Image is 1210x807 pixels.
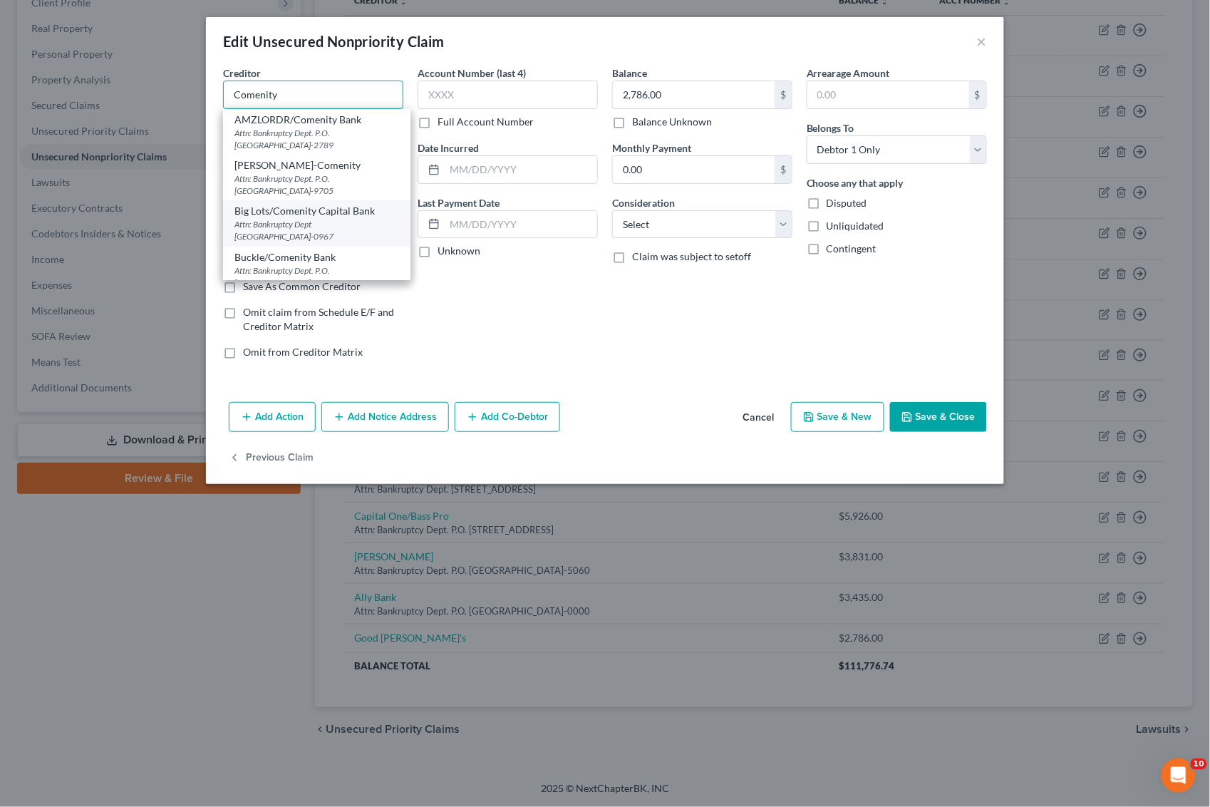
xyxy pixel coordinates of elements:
div: Edit Unsecured Nonpriority Claim [223,31,445,51]
label: Choose any that apply [807,175,904,190]
label: Balance Unknown [632,115,712,129]
iframe: Intercom live chat [1162,759,1196,793]
span: Disputed [827,197,867,209]
span: Omit from Creditor Matrix [243,346,363,358]
span: Belongs To [807,122,854,134]
label: Balance [612,66,647,81]
div: Attn: Bankruptcy Dept. P.O. [GEOGRAPHIC_DATA]-9705 [234,173,399,197]
input: XXXX [418,81,598,109]
span: Claim was subject to setoff [632,250,751,262]
div: Buckle/Comenity Bank [234,250,399,264]
span: Omit claim from Schedule E/F and Creditor Matrix [243,306,394,332]
div: AMZLORDR/Comenity Bank [234,113,399,127]
button: Previous Claim [229,443,314,473]
div: Big Lots/Comenity Capital Bank [234,204,399,218]
button: Add Notice Address [321,402,449,432]
div: Attn: Bankruptcy Dept. P.O. [GEOGRAPHIC_DATA]-2789 [234,127,399,151]
button: Cancel [731,403,785,432]
input: MM/DD/YYYY [445,156,597,183]
button: Add Co-Debtor [455,402,560,432]
div: $ [775,156,792,183]
button: Save & Close [890,402,987,432]
label: Save As Common Creditor [243,279,361,294]
label: Full Account Number [438,115,534,129]
label: Arrearage Amount [807,66,890,81]
button: × [977,33,987,50]
label: Account Number (last 4) [418,66,526,81]
label: Monthly Payment [612,140,691,155]
label: Consideration [612,195,675,210]
input: 0.00 [613,81,775,108]
input: 0.00 [613,156,775,183]
button: Add Action [229,402,316,432]
span: 10 [1191,759,1207,770]
div: [PERSON_NAME]-Comenity [234,158,399,173]
label: Date Incurred [418,140,479,155]
input: MM/DD/YYYY [445,211,597,238]
div: $ [969,81,986,108]
span: Unliquidated [827,220,884,232]
label: Last Payment Date [418,195,500,210]
input: Search creditor by name... [223,81,403,109]
input: 0.00 [807,81,969,108]
label: Unknown [438,244,480,258]
span: Contingent [827,242,877,255]
div: Attn: Bankruptcy Dept. P.O. [GEOGRAPHIC_DATA]-2789 [234,264,399,289]
button: Save & New [791,402,884,432]
div: $ [775,81,792,108]
span: Creditor [223,67,261,79]
div: Attn: Bankruptcy Dept [GEOGRAPHIC_DATA]-0967 [234,218,399,242]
